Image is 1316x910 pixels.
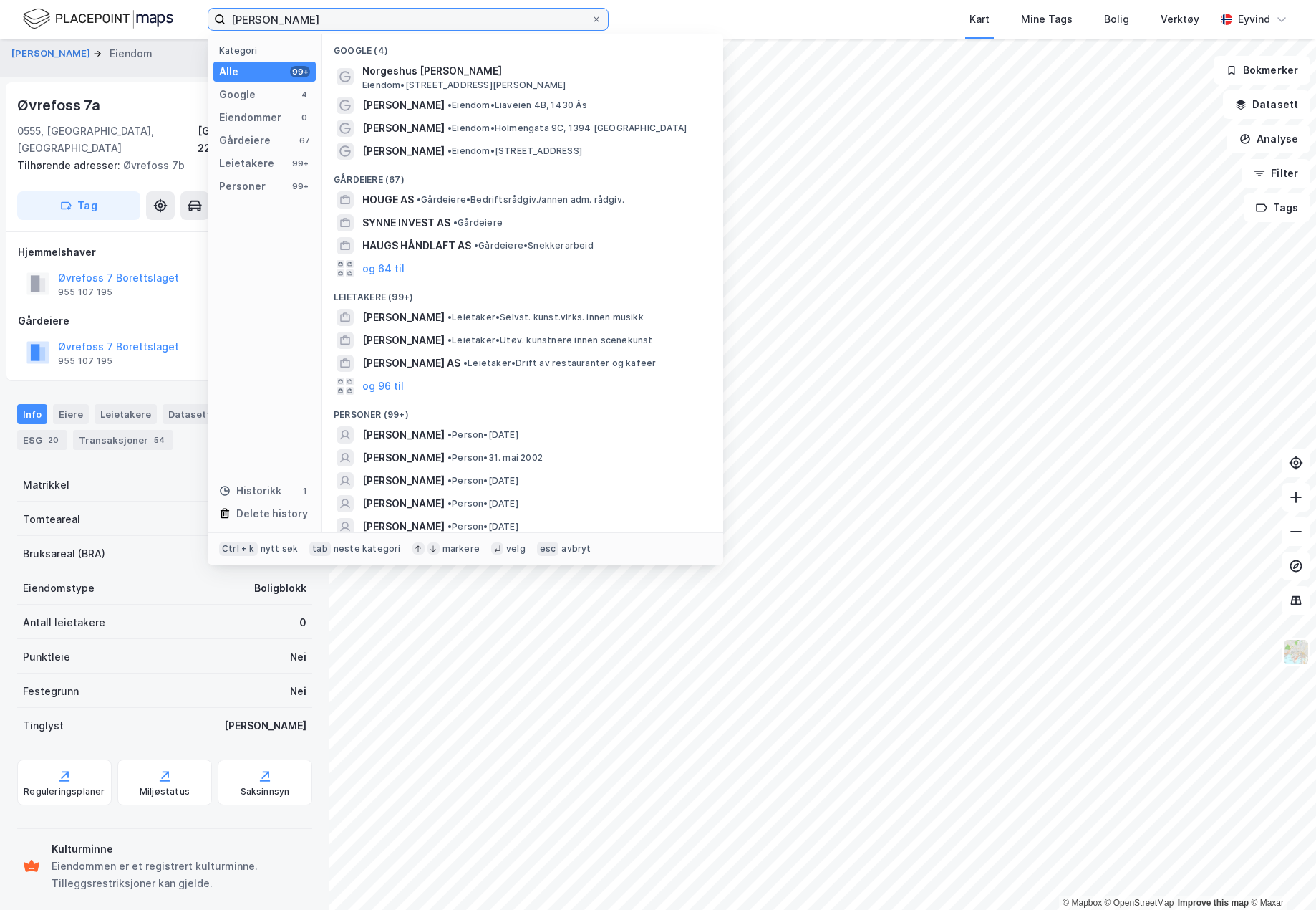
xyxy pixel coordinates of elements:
div: Eiendom [110,45,153,62]
div: Kategori [219,45,316,56]
span: Gårdeiere • Bedriftsrådgiv./annen adm. rådgiv. [417,194,624,206]
div: Kontrollprogram for chat [1244,841,1316,910]
div: 99+ [290,66,310,77]
div: 67 [299,135,310,146]
span: Eiendom • Holmengata 9C, 1394 [GEOGRAPHIC_DATA] [447,123,687,134]
span: Person • [DATE] [447,521,518,532]
div: Transaksjoner [73,430,173,450]
div: Gårdeiere [219,132,271,149]
span: • [417,194,421,205]
div: neste kategori [334,543,401,555]
span: Eiendom • Liaveien 4B, 1430 Ås [447,100,587,111]
span: [PERSON_NAME] [362,426,445,444]
div: Øvrefoss 7a [17,94,103,117]
div: Mine Tags [1021,11,1073,28]
span: • [447,100,452,110]
button: Tags [1244,193,1310,222]
span: • [447,475,452,486]
span: • [447,429,452,440]
div: Tomteareal [23,511,80,528]
div: 0555, [GEOGRAPHIC_DATA], [GEOGRAPHIC_DATA] [17,123,198,157]
div: [GEOGRAPHIC_DATA], 228/596 [198,123,312,157]
div: Leietakere (99+) [322,280,723,306]
span: Gårdeiere • Snekkerarbeid [474,240,594,252]
span: SYNNE INVEST AS [362,214,450,231]
div: Eiendommer [219,109,281,126]
div: Eiere [53,404,89,424]
span: [PERSON_NAME] [362,449,445,466]
iframe: Chat Widget [1244,841,1316,910]
div: Antall leietakere [23,614,105,631]
div: Matrikkel [23,476,69,494]
img: logo.f888ab2527a4732fd821a326f86c7f29.svg [23,6,173,32]
div: markere [442,543,480,555]
div: tab [309,542,331,556]
div: Kulturminne [52,840,306,858]
span: Tilhørende adresser: [17,159,123,171]
div: Personer [219,178,266,195]
span: • [447,521,452,532]
a: Improve this map [1178,898,1249,908]
button: Filter [1242,159,1310,188]
img: Z [1282,638,1310,666]
div: Gårdeiere (67) [322,163,723,188]
button: Tag [17,191,140,220]
div: Kart [969,11,990,28]
div: Eyvind [1238,11,1270,28]
span: [PERSON_NAME] [362,143,445,160]
div: Delete history [236,505,308,522]
span: • [447,335,452,345]
div: 0 [299,614,306,631]
div: Bruksareal (BRA) [23,545,105,562]
a: OpenStreetMap [1105,898,1174,908]
div: Punktleie [23,648,70,666]
span: Person • 31. mai 2002 [447,452,543,464]
div: Eiendommen er et registrert kulturminne. Tilleggsrestriksjoner kan gjelde. [52,858,306,892]
span: [PERSON_NAME] [362,309,445,326]
div: Google [219,86,256,103]
div: Nei [290,683,306,700]
span: • [447,123,452,133]
span: Leietaker • Drift av restauranter og kafeer [463,358,656,369]
span: • [447,145,452,156]
span: [PERSON_NAME] [362,97,445,114]
input: Søk på adresse, matrikkel, gårdeiere, leietakere eller personer [226,9,591,30]
div: Eiendomstype [23,580,95,597]
div: Nei [290,648,306,666]
span: HOUGE AS [362,191,414,209]
button: [PERSON_NAME] [11,47,93,61]
span: Norgeshus [PERSON_NAME] [362,62,706,80]
div: Gårdeiere [18,312,311,330]
div: Festegrunn [23,683,79,700]
span: [PERSON_NAME] [362,120,445,137]
div: Ctrl + k [219,542,258,556]
span: [PERSON_NAME] AS [362,355,460,372]
button: og 64 til [362,260,405,277]
div: 4 [299,89,310,100]
div: 955 107 195 [58,355,112,367]
span: [PERSON_NAME] [362,518,445,535]
div: Reguleringsplaner [24,786,105,798]
div: Google (4) [322,34,723,59]
div: Leietakere [219,155,274,172]
div: Tinglyst [23,717,64,734]
div: Datasett [163,404,216,424]
span: HAUGS HÅNDLAFT AS [362,237,471,254]
div: Info [17,404,47,424]
span: [PERSON_NAME] [362,495,445,512]
span: Eiendom • [STREET_ADDRESS] [447,145,582,157]
div: 54 [151,433,168,447]
span: Eiendom • [STREET_ADDRESS][PERSON_NAME] [362,80,566,91]
div: ESG [17,430,67,450]
div: Verktøy [1161,11,1199,28]
span: [PERSON_NAME] [362,332,445,349]
span: • [474,240,478,251]
div: 1 [299,485,310,497]
div: nytt søk [261,543,299,555]
div: velg [506,543,526,555]
div: esc [537,542,559,556]
span: • [463,358,468,368]
button: Analyse [1227,125,1310,153]
span: • [447,498,452,509]
div: Personer (99+) [322,398,723,423]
